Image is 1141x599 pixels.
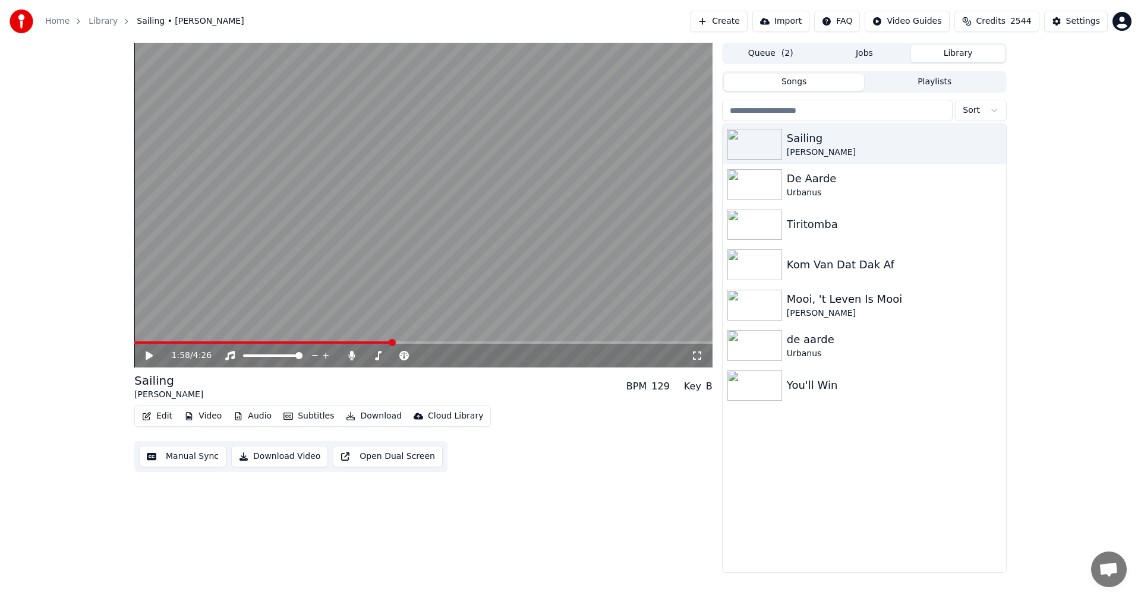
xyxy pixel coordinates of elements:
[1066,15,1100,27] div: Settings
[724,45,818,62] button: Queue
[954,11,1039,32] button: Credits2544
[172,350,200,362] div: /
[787,291,1001,308] div: Mooi, 't Leven Is Mooi
[626,379,647,394] div: BPM
[134,372,203,389] div: Sailing
[976,15,1006,27] span: Credits
[684,379,701,394] div: Key
[706,379,713,394] div: B
[787,216,1001,233] div: Tiritomba
[139,446,226,467] button: Manual Sync
[1091,552,1127,587] a: Open chat
[89,15,118,27] a: Library
[787,147,1001,159] div: [PERSON_NAME]
[865,11,949,32] button: Video Guides
[787,377,1001,394] div: You'll Win
[787,130,1001,147] div: Sailing
[963,104,980,116] span: Sort
[45,15,244,27] nav: breadcrumb
[333,446,443,467] button: Open Dual Screen
[787,187,1001,199] div: Urbanus
[1010,15,1032,27] span: 2544
[137,408,177,424] button: Edit
[690,11,748,32] button: Create
[229,408,276,424] button: Audio
[787,256,1001,273] div: Kom Van Dat Dak Af
[45,15,70,27] a: Home
[787,331,1001,348] div: de aarde
[10,9,33,33] img: youka
[651,379,670,394] div: 129
[724,74,865,91] button: Songs
[279,408,339,424] button: Subtitles
[231,446,328,467] button: Download Video
[1044,11,1108,32] button: Settings
[787,170,1001,187] div: De Aarde
[818,45,912,62] button: Jobs
[341,408,406,424] button: Download
[752,11,809,32] button: Import
[193,350,212,362] span: 4:26
[137,15,244,27] span: Sailing • [PERSON_NAME]
[134,389,203,401] div: [PERSON_NAME]
[179,408,226,424] button: Video
[428,410,483,422] div: Cloud Library
[787,348,1001,360] div: Urbanus
[787,308,1001,319] div: [PERSON_NAME]
[911,45,1005,62] button: Library
[814,11,860,32] button: FAQ
[172,350,190,362] span: 1:58
[781,47,793,59] span: ( 2 )
[864,74,1005,91] button: Playlists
